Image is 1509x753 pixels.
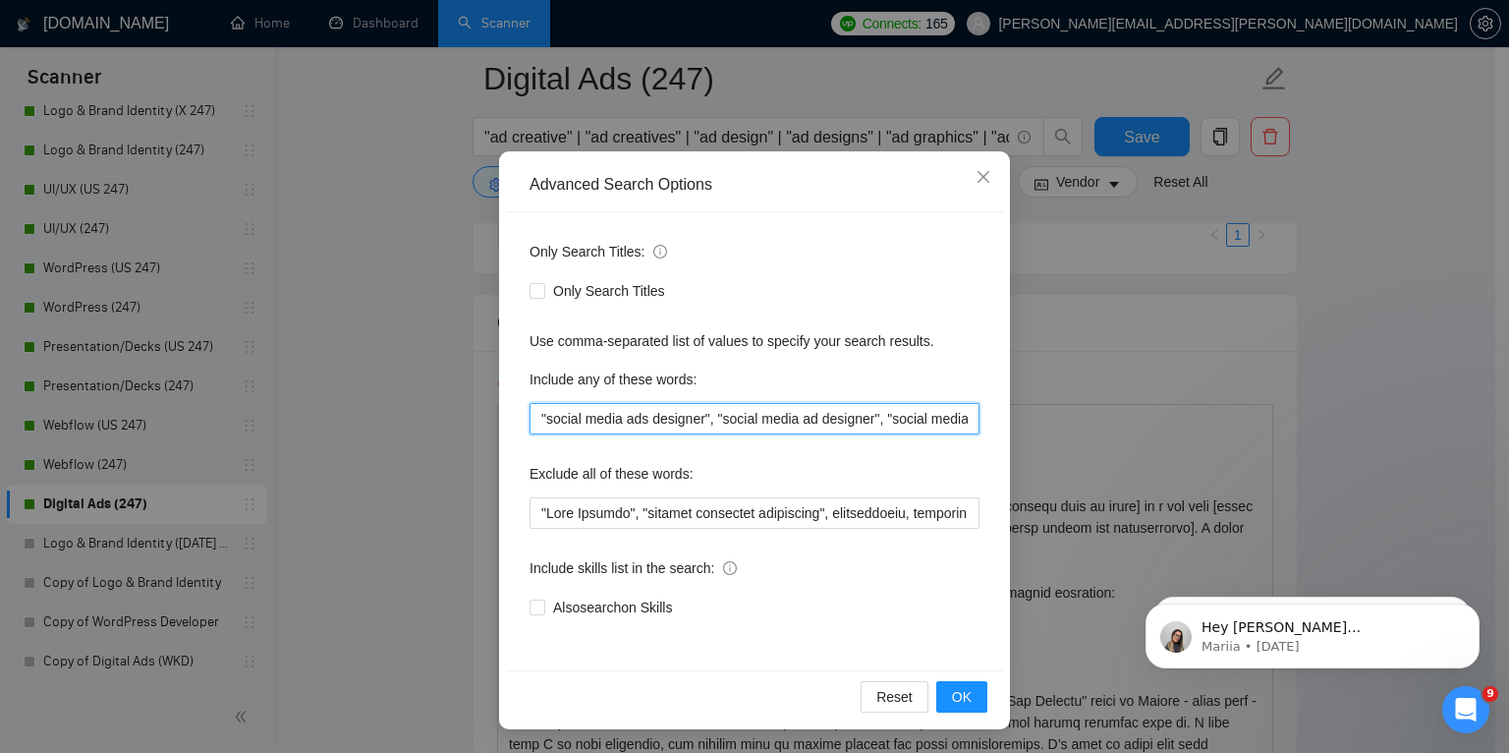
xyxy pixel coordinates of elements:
[957,151,1010,204] button: Close
[530,557,737,579] span: Include skills list in the search:
[976,169,991,185] span: close
[861,681,928,713] button: Reset
[530,241,667,262] span: Only Search Titles:
[1116,562,1509,700] iframe: Intercom notifications message
[530,458,694,490] label: Exclude all of these words:
[1442,686,1489,733] iframe: Intercom live chat
[530,364,697,395] label: Include any of these words:
[952,686,972,708] span: OK
[936,681,987,713] button: OK
[876,686,913,708] span: Reset
[530,174,979,196] div: Advanced Search Options
[653,245,667,259] span: info-circle
[723,561,737,575] span: info-circle
[545,280,673,302] span: Only Search Titles
[530,330,979,352] div: Use comma-separated list of values to specify your search results.
[545,597,680,618] span: Also search on Skills
[1482,686,1498,702] span: 9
